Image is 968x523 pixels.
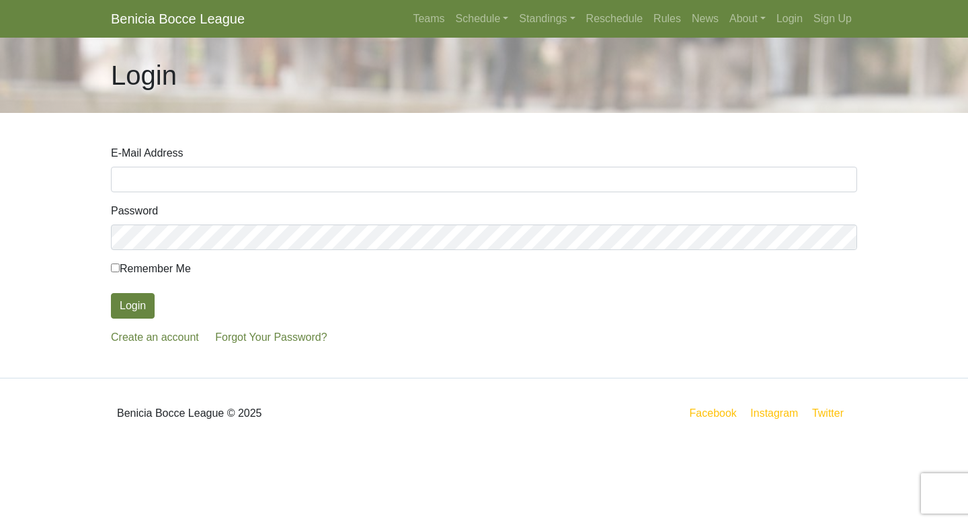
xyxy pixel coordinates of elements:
[724,5,771,32] a: About
[111,145,184,161] label: E-Mail Address
[111,264,120,272] input: Remember Me
[771,5,808,32] a: Login
[514,5,580,32] a: Standings
[648,5,686,32] a: Rules
[215,331,327,343] a: Forgot Your Password?
[748,405,801,421] a: Instagram
[111,5,245,32] a: Benicia Bocce League
[111,331,199,343] a: Create an account
[111,203,158,219] label: Password
[687,405,739,421] a: Facebook
[111,293,155,319] button: Login
[686,5,724,32] a: News
[111,59,177,91] h1: Login
[808,5,857,32] a: Sign Up
[450,5,514,32] a: Schedule
[581,5,649,32] a: Reschedule
[809,405,854,421] a: Twitter
[407,5,450,32] a: Teams
[111,261,191,277] label: Remember Me
[101,389,484,438] div: Benicia Bocce League © 2025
